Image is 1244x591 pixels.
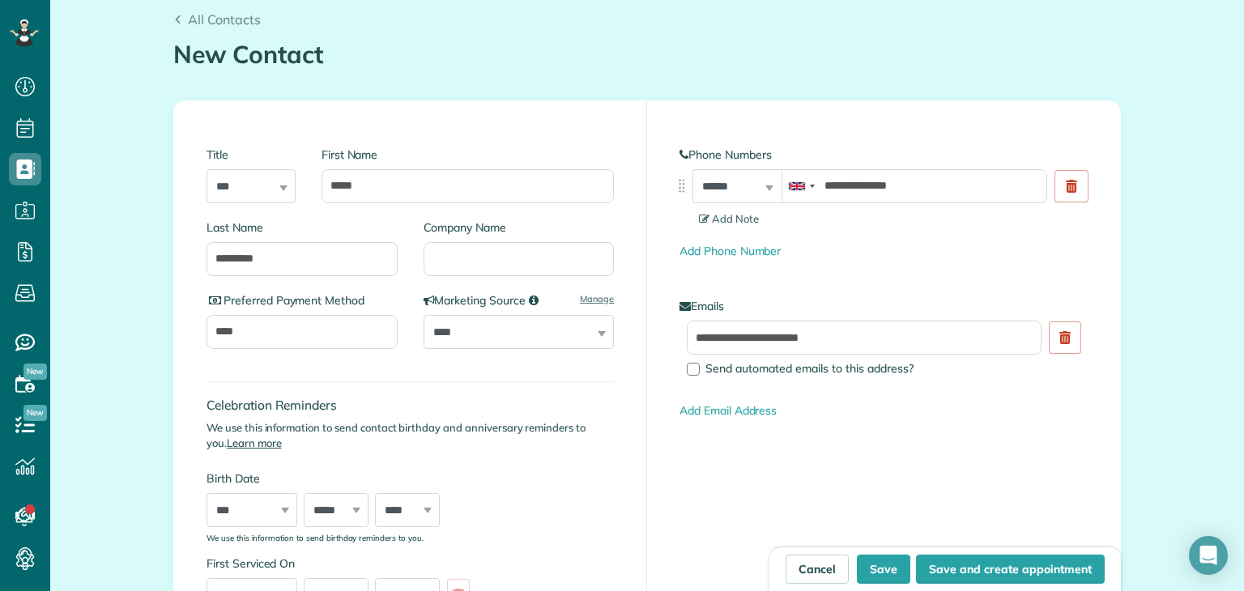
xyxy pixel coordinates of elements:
[680,147,1088,163] label: Phone Numbers
[580,292,614,305] a: Manage
[23,405,47,421] span: New
[680,244,781,258] a: Add Phone Number
[207,292,398,308] label: Preferred Payment Method
[207,470,478,487] label: Birth Date
[207,147,296,163] label: Title
[424,292,615,308] label: Marketing Source
[207,219,398,236] label: Last Name
[1189,536,1228,575] div: Open Intercom Messenger
[188,11,261,28] span: All Contacts
[782,170,820,202] div: United Kingdom: +44
[673,177,690,194] img: drag_indicator-119b368615184ecde3eda3c64c821f6cf29d3e2b97b89ee44bc31753036683e5.png
[857,555,910,584] button: Save
[173,10,261,29] a: All Contacts
[23,364,47,380] span: New
[786,555,849,584] a: Cancel
[322,147,614,163] label: First Name
[680,403,777,418] a: Add Email Address
[207,533,424,542] sub: We use this information to send birthday reminders to you.
[207,420,614,451] p: We use this information to send contact birthday and anniversary reminders to you.
[916,555,1105,584] button: Save and create appointment
[227,436,282,449] a: Learn more
[705,361,914,376] span: Send automated emails to this address?
[699,212,759,225] span: Add Note
[173,41,1121,68] h1: New Contact
[207,398,614,412] h4: Celebration Reminders
[424,219,615,236] label: Company Name
[680,298,1088,314] label: Emails
[207,555,478,572] label: First Serviced On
